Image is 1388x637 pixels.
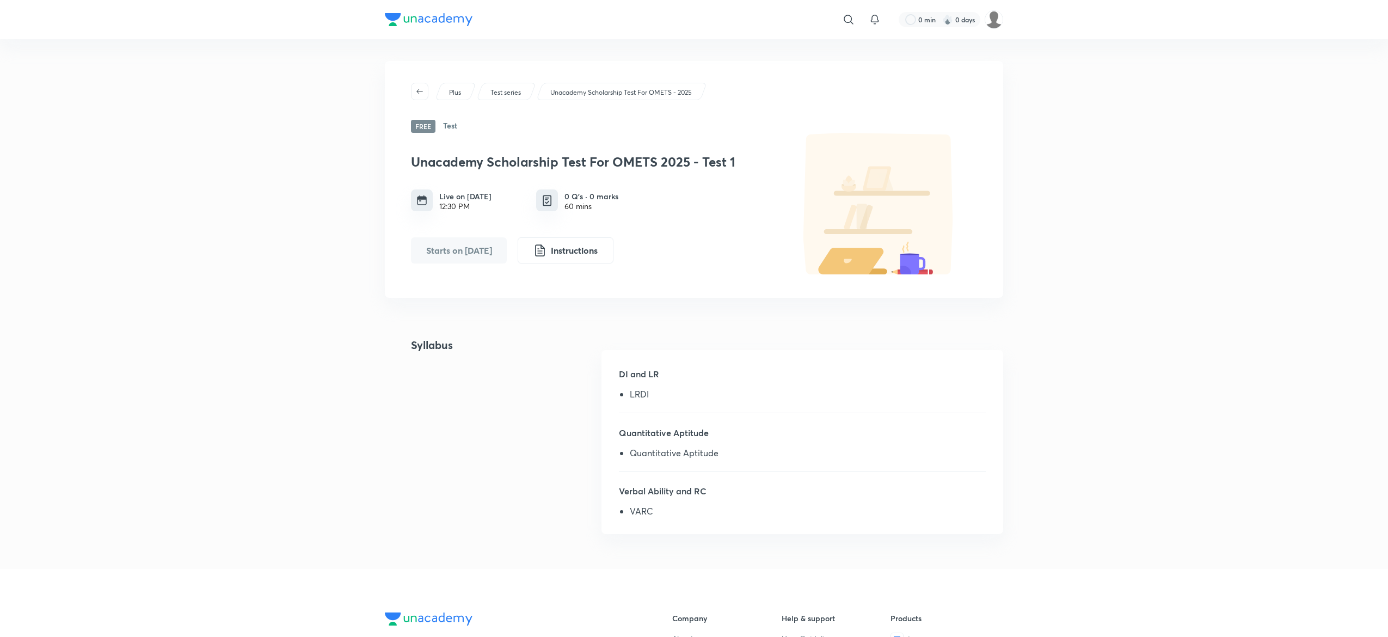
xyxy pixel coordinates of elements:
[630,448,986,462] li: Quantitative Aptitude
[541,194,554,207] img: quiz info
[411,120,435,133] span: Free
[672,612,782,624] h6: Company
[385,612,637,628] a: Company Logo
[385,612,472,626] img: Company Logo
[443,120,457,133] h6: Test
[411,154,776,170] h3: Unacademy Scholarship Test For OMETS 2025 - Test 1
[518,237,613,264] button: Instructions
[619,426,986,448] h5: Quantitative Aptitude
[533,244,546,257] img: instruction
[619,485,986,506] h5: Verbal Ability and RC
[416,195,427,206] img: timing
[630,389,986,403] li: LRDI
[411,237,507,264] button: Starts on Sep 7
[439,202,492,211] div: 12:30 PM
[447,88,463,97] a: Plus
[942,14,953,25] img: streak
[781,133,977,274] img: default
[549,88,694,97] a: Unacademy Scholarship Test For OMETS - 2025
[490,88,521,97] p: Test series
[489,88,523,97] a: Test series
[630,506,986,520] li: VARC
[890,612,1000,624] h6: Products
[385,13,472,26] img: Company Logo
[385,337,453,547] h4: Syllabus
[439,191,492,202] h6: Live on [DATE]
[550,88,692,97] p: Unacademy Scholarship Test For OMETS - 2025
[985,10,1003,29] img: Nilesh
[782,612,891,624] h6: Help & support
[564,191,618,202] h6: 0 Q’s · 0 marks
[619,367,986,389] h5: DI and LR
[449,88,461,97] p: Plus
[564,202,618,211] div: 60 mins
